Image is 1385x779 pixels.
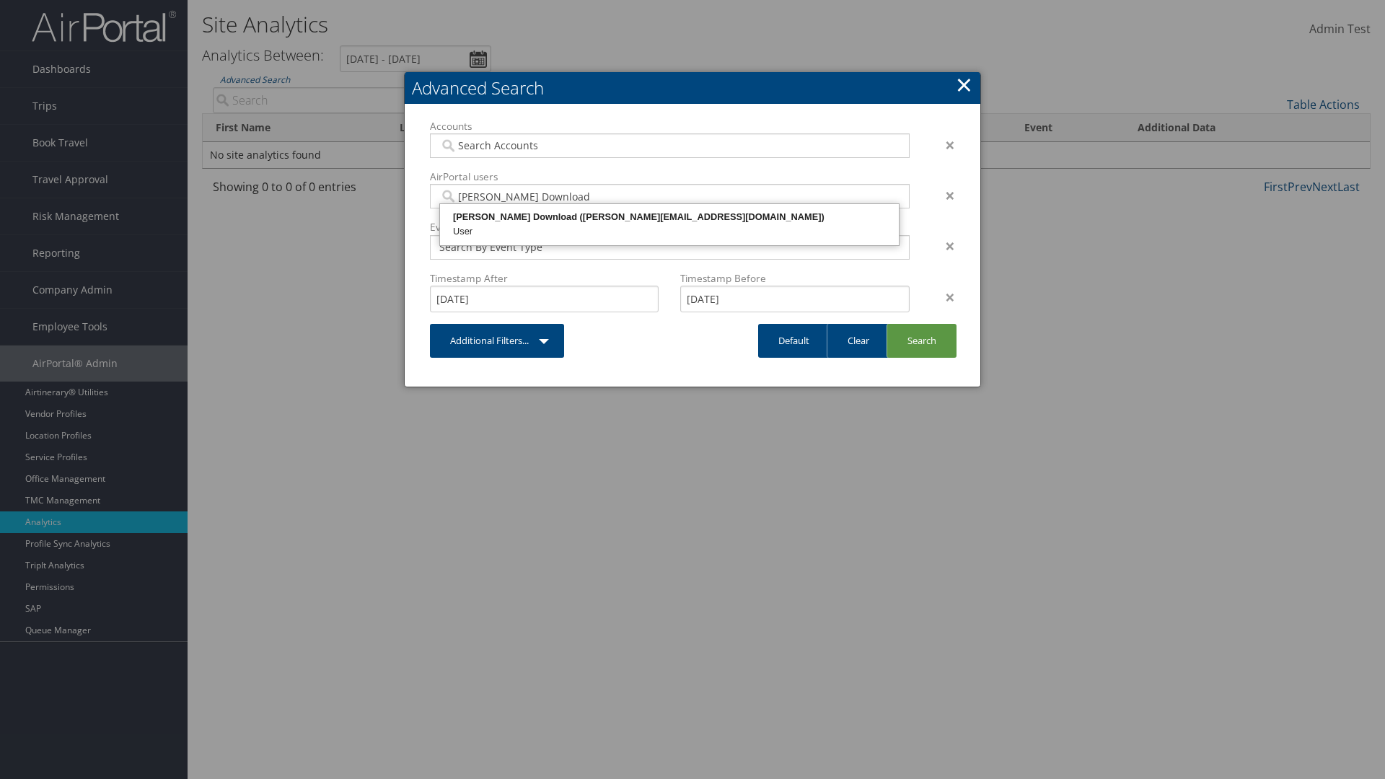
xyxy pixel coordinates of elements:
label: Timestamp Before [680,271,909,286]
label: Events [430,220,910,234]
a: Clear [827,324,889,358]
div: × [920,237,966,255]
h2: Advanced Search [405,72,980,104]
a: Default [758,324,830,358]
input: Search Accounts [439,138,900,153]
div: [PERSON_NAME] Download ([PERSON_NAME][EMAIL_ADDRESS][DOMAIN_NAME]) [442,210,897,224]
div: User [442,224,897,239]
a: Search [887,324,957,358]
input: Search Accounts [439,189,900,203]
input: Search By Event Type [439,240,900,255]
div: × [920,289,966,306]
label: Accounts [430,119,910,133]
label: AirPortal users [430,170,910,184]
a: Close [956,70,972,99]
div: × [920,136,966,154]
a: Additional Filters... [430,324,564,358]
label: Timestamp After [430,271,659,286]
div: × [920,187,966,204]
